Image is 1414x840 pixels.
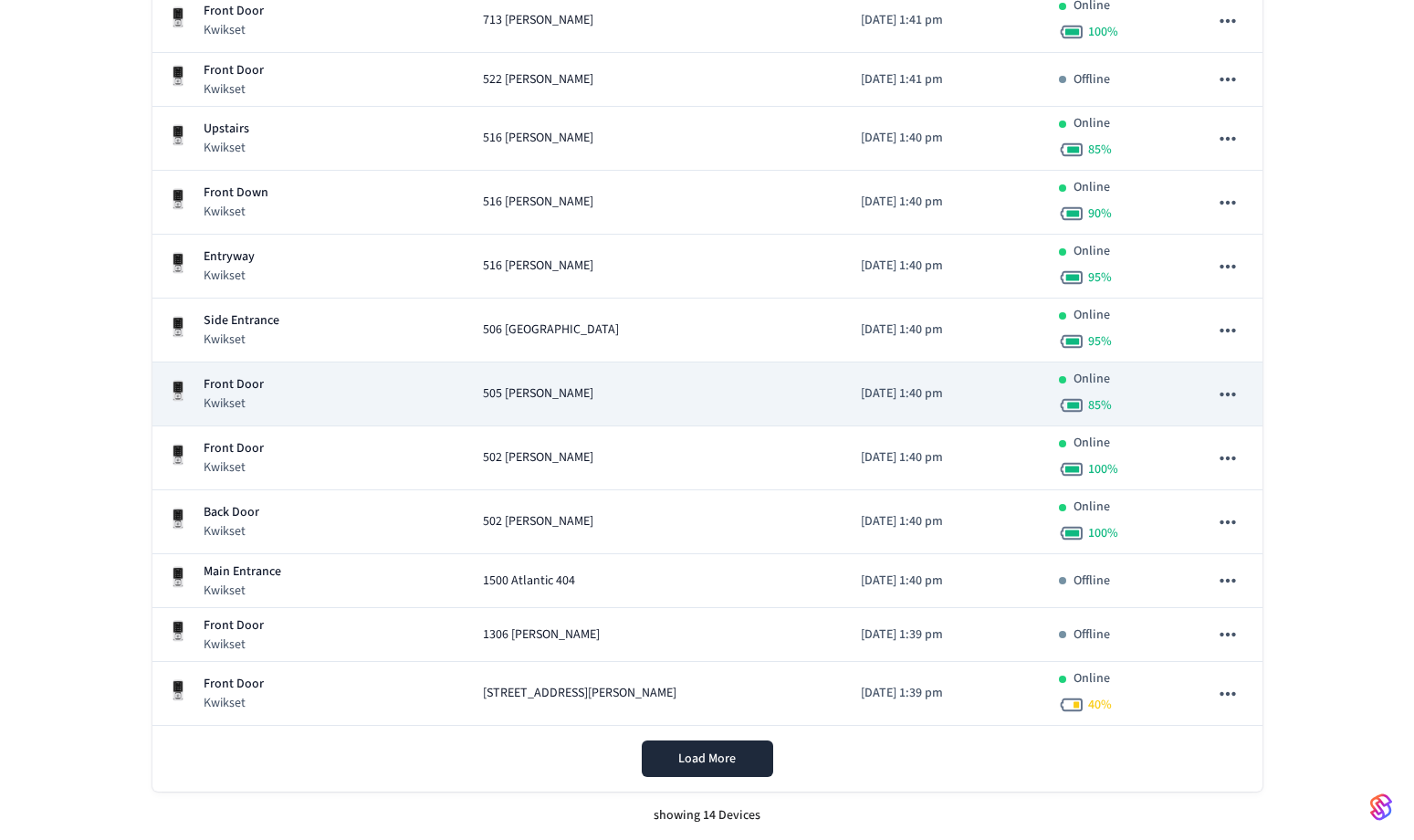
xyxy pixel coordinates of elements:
[1074,498,1110,517] p: Online
[861,257,1030,276] p: [DATE] 1:40 pm
[1088,460,1118,478] span: 100 %
[167,65,189,87] img: Kwikset Halo Touchscreen Wifi Enabled Smart Lock, Polished Chrome, Front
[1074,306,1110,325] p: Online
[167,6,189,28] img: Kwikset Halo Touchscreen Wifi Enabled Smart Lock, Polished Chrome, Front
[204,616,264,635] p: Front Door
[483,129,593,148] span: 516 [PERSON_NAME]
[1074,669,1110,688] p: Online
[204,80,264,99] p: Kwikset
[861,320,1030,340] p: [DATE] 1:40 pm
[861,572,1030,591] p: [DATE] 1:40 pm
[483,572,575,591] span: 1500 Atlantic 404
[861,129,1030,148] p: [DATE] 1:40 pm
[1088,332,1112,351] span: 95 %
[204,120,249,139] p: Upstairs
[204,635,264,654] p: Kwikset
[1074,70,1110,89] p: Offline
[483,11,593,30] span: 713 [PERSON_NAME]
[861,625,1030,645] p: [DATE] 1:39 pm
[483,70,593,89] span: 522 [PERSON_NAME]
[204,503,259,522] p: Back Door
[167,188,189,210] img: Kwikset Halo Touchscreen Wifi Enabled Smart Lock, Polished Chrome, Front
[1088,141,1112,159] span: 85 %
[483,384,593,404] span: 505 [PERSON_NAME]
[861,448,1030,467] p: [DATE] 1:40 pm
[167,508,189,530] img: Kwikset Halo Touchscreen Wifi Enabled Smart Lock, Polished Chrome, Front
[483,320,619,340] span: 506 [GEOGRAPHIC_DATA]
[204,139,249,157] p: Kwikset
[1088,205,1112,223] span: 90 %
[1088,696,1112,714] span: 40 %
[204,675,264,694] p: Front Door
[861,70,1030,89] p: [DATE] 1:41 pm
[204,61,264,80] p: Front Door
[167,316,189,338] img: Kwikset Halo Touchscreen Wifi Enabled Smart Lock, Polished Chrome, Front
[204,522,259,541] p: Kwikset
[483,257,593,276] span: 516 [PERSON_NAME]
[167,679,189,701] img: Kwikset Halo Touchscreen Wifi Enabled Smart Lock, Polished Chrome, Front
[483,448,593,467] span: 502 [PERSON_NAME]
[1074,434,1110,453] p: Online
[1088,268,1112,287] span: 95 %
[204,562,281,582] p: Main Entrance
[204,21,264,39] p: Kwikset
[204,331,279,349] p: Kwikset
[1074,370,1110,389] p: Online
[1074,178,1110,197] p: Online
[1088,23,1118,41] span: 100 %
[204,375,264,394] p: Front Door
[204,394,264,413] p: Kwikset
[204,582,281,600] p: Kwikset
[1370,793,1392,822] img: SeamLogoGradient.69752ec5.svg
[1088,396,1112,415] span: 85 %
[204,2,264,21] p: Front Door
[204,203,268,221] p: Kwikset
[483,512,593,531] span: 502 [PERSON_NAME]
[152,792,1262,840] div: showing 14 Devices
[483,684,676,703] span: [STREET_ADDRESS][PERSON_NAME]
[1074,242,1110,261] p: Online
[861,11,1030,30] p: [DATE] 1:41 pm
[483,193,593,212] span: 516 [PERSON_NAME]
[204,311,279,331] p: Side Entrance
[204,247,255,267] p: Entryway
[204,458,264,477] p: Kwikset
[167,566,189,588] img: Kwikset Halo Touchscreen Wifi Enabled Smart Lock, Polished Chrome, Front
[204,184,268,203] p: Front Down
[204,439,264,458] p: Front Door
[861,384,1030,404] p: [DATE] 1:40 pm
[483,625,600,645] span: 1306 [PERSON_NAME]
[204,694,264,712] p: Kwikset
[204,267,255,285] p: Kwikset
[167,444,189,466] img: Kwikset Halo Touchscreen Wifi Enabled Smart Lock, Polished Chrome, Front
[167,620,189,642] img: Kwikset Halo Touchscreen Wifi Enabled Smart Lock, Polished Chrome, Front
[167,380,189,402] img: Kwikset Halo Touchscreen Wifi Enabled Smart Lock, Polished Chrome, Front
[167,252,189,274] img: Kwikset Halo Touchscreen Wifi Enabled Smart Lock, Polished Chrome, Front
[1074,114,1110,133] p: Online
[1088,524,1118,542] span: 100 %
[1074,625,1110,645] p: Offline
[678,750,736,768] span: Load More
[167,124,189,146] img: Kwikset Halo Touchscreen Wifi Enabled Smart Lock, Polished Chrome, Front
[861,512,1030,531] p: [DATE] 1:40 pm
[861,684,1030,703] p: [DATE] 1:39 pm
[642,740,773,777] button: Load More
[861,193,1030,212] p: [DATE] 1:40 pm
[1074,572,1110,591] p: Offline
